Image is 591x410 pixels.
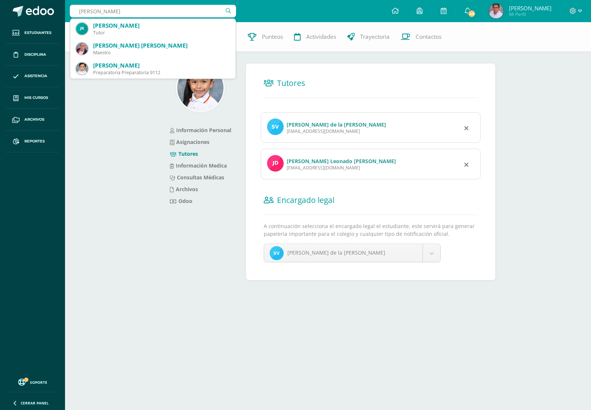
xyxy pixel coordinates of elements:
a: Archivos [170,186,198,193]
div: [EMAIL_ADDRESS][DOMAIN_NAME] [287,128,386,134]
span: 49 [468,10,476,18]
a: [PERSON_NAME] de la [PERSON_NAME] [287,121,386,128]
div: Tutor [93,30,230,36]
span: Punteos [262,33,283,41]
div: [PERSON_NAME] [PERSON_NAME] [93,42,230,49]
div: Remover [464,123,468,132]
a: Odoo [170,197,192,204]
span: Tutores [277,78,305,88]
a: Mis cursos [6,87,59,109]
span: Trayectoria [360,33,390,41]
a: Asistencia [6,66,59,87]
span: Cerrar panel [21,400,49,406]
img: e576ad952180b5a07410b96c51df696d.png [76,63,88,75]
img: profile image [267,155,284,172]
img: f22a748d6975bfa43ab18e2375b8c0a6.png [177,65,223,111]
a: Punteos [242,22,288,52]
span: [PERSON_NAME] [509,4,551,12]
a: [PERSON_NAME] Leonado [PERSON_NAME] [287,158,396,165]
a: Información Medica [170,162,227,169]
a: Trayectoria [342,22,395,52]
img: a3ba50ed2c6f21990945b2d3c32bac78.png [270,246,284,260]
a: Estudiantes [6,22,59,44]
span: Disciplina [24,52,46,58]
span: Archivos [24,117,44,123]
div: Maestro [93,49,230,56]
div: Preparatoria Preparatoria 9112 [93,69,230,76]
span: Actividades [306,33,336,41]
a: Reportes [6,131,59,152]
span: Estudiantes [24,30,51,36]
span: Soporte [30,380,47,385]
a: Contactos [395,22,447,52]
img: 9521831b7eb62fd0ab6b39a80c4a7782.png [489,4,503,18]
a: Consultas Médicas [170,174,224,181]
input: Busca un usuario... [70,5,236,17]
span: Asistencia [24,73,47,79]
a: Tutores [170,150,198,157]
span: Encargado legal [277,195,334,205]
span: Contactos [416,33,441,41]
a: [PERSON_NAME] de la [PERSON_NAME] [264,244,441,262]
a: Asignaciones [170,138,209,145]
p: A continuación selecciona el encargado legal el estudiante, este servirá para generar papelería i... [264,222,478,238]
div: [EMAIL_ADDRESS][DOMAIN_NAME] [287,165,396,171]
span: [PERSON_NAME] de la [PERSON_NAME] [287,249,385,256]
a: Información Personal [170,127,231,134]
div: [PERSON_NAME] [93,62,230,69]
a: Actividades [288,22,342,52]
a: Archivos [6,109,59,131]
div: Remover [464,160,468,169]
span: Mi Perfil [509,11,551,17]
span: Mis cursos [24,95,48,101]
span: Reportes [24,138,45,144]
img: profile image [267,118,284,135]
img: 718472c83144e4d062e4550837bf6643.png [76,43,88,55]
a: Disciplina [6,44,59,66]
div: [PERSON_NAME] [93,22,230,30]
a: Soporte [9,377,56,387]
img: 41059680275bb028cc91ecb1eb3f102a.png [76,23,88,35]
